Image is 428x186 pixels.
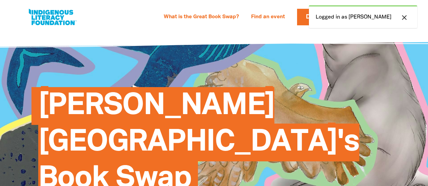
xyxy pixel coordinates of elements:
[400,14,408,22] i: close
[297,9,340,25] a: Donate
[309,5,417,28] div: Logged in as [PERSON_NAME]
[160,12,243,23] a: What is the Great Book Swap?
[398,13,410,22] button: close
[247,12,289,23] a: Find an event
